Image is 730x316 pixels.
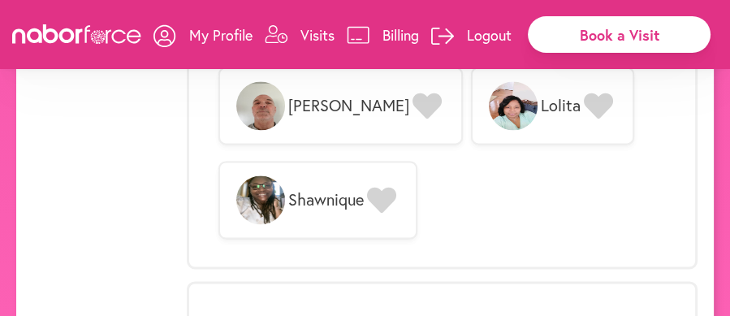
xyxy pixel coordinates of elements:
[382,25,419,45] p: Billing
[541,96,581,115] span: Lolita
[189,25,253,45] p: My Profile
[528,16,711,53] div: Book a Visit
[265,11,335,59] a: Visits
[489,81,538,130] img: toZWoQfIQ2uUCQ6g9Cq7
[153,11,253,59] a: My Profile
[467,25,512,45] p: Logout
[347,11,419,59] a: Billing
[288,96,409,115] span: [PERSON_NAME]
[300,25,335,45] p: Visits
[236,175,285,224] img: mkzg8XavSgeh4MsYV4Uc
[236,81,285,130] img: 3bNv9vLJRwaq8vzLSqD1
[431,11,512,59] a: Logout
[288,190,364,210] span: Shawnique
